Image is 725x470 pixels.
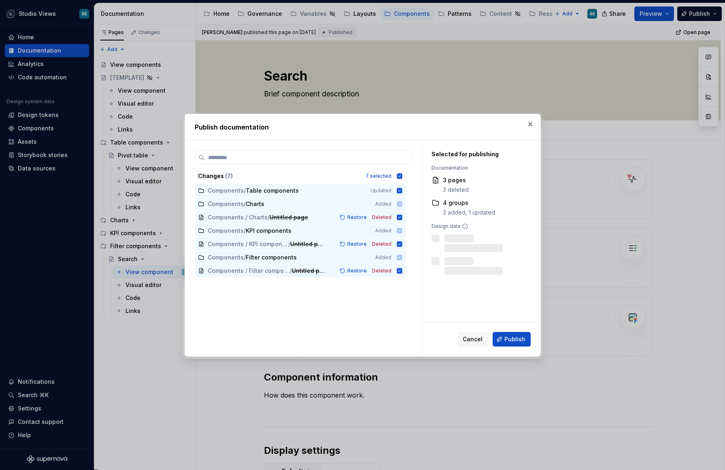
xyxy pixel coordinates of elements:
span: Cancel [463,335,483,343]
span: Deleted [372,268,391,274]
div: 4 groups [443,199,495,207]
span: / [244,187,246,195]
span: Components / Charts [208,213,268,221]
span: Updated [370,187,391,194]
span: ( 7 ) [225,172,233,179]
div: Documentation [432,165,527,171]
span: Restore [347,214,367,221]
button: Restore [337,267,370,275]
span: / [289,267,291,275]
span: Untitled page [290,240,326,248]
span: Components / Filter components [208,267,290,275]
div: 3 added, 1 updated [443,208,495,217]
span: Publish [504,335,525,343]
h2: Publish documentation [195,122,531,132]
span: Components [208,187,244,195]
button: Restore [337,213,370,221]
div: Changes [198,172,361,180]
span: / [268,213,270,221]
span: Components / KPI components [208,240,288,248]
span: Deleted [372,241,391,247]
span: Deleted [372,214,391,221]
span: Untitled page [291,267,326,275]
span: Table components [246,187,299,195]
span: Restore [347,241,367,247]
div: Design data [432,223,527,230]
span: Untitled page [270,213,308,221]
span: Restore [347,268,367,274]
div: 7 selected [366,173,391,179]
button: Publish [493,332,531,347]
div: 3 pages [443,176,469,184]
div: Selected for publishing [432,150,527,158]
button: Restore [337,240,370,248]
div: 3 deleted [443,186,469,194]
span: / [288,240,290,248]
button: Cancel [457,332,488,347]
